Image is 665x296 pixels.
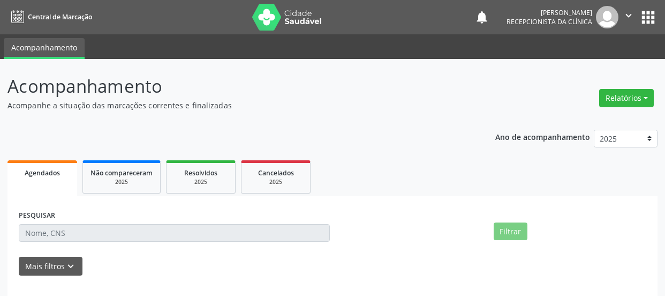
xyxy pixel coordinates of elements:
div: 2025 [90,178,153,186]
button: Mais filtroskeyboard_arrow_down [19,257,82,276]
i: keyboard_arrow_down [65,261,77,272]
span: Não compareceram [90,168,153,177]
p: Acompanhamento [7,73,463,100]
span: Central de Marcação [28,12,92,21]
span: Agendados [25,168,60,177]
button: Relatórios [599,89,654,107]
button: Filtrar [494,223,527,241]
label: PESQUISAR [19,208,55,224]
span: Cancelados [258,168,294,177]
p: Ano de acompanhamento [495,130,590,143]
span: Recepcionista da clínica [507,17,592,26]
img: img [596,6,618,28]
a: Acompanhamento [4,38,85,59]
div: 2025 [174,178,228,186]
div: 2025 [249,178,303,186]
a: Central de Marcação [7,8,92,26]
span: Resolvidos [184,168,217,177]
button:  [618,6,639,28]
div: [PERSON_NAME] [507,8,592,17]
input: Nome, CNS [19,224,330,242]
p: Acompanhe a situação das marcações correntes e finalizadas [7,100,463,111]
button: notifications [474,10,489,25]
i:  [623,10,634,21]
button: apps [639,8,658,27]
